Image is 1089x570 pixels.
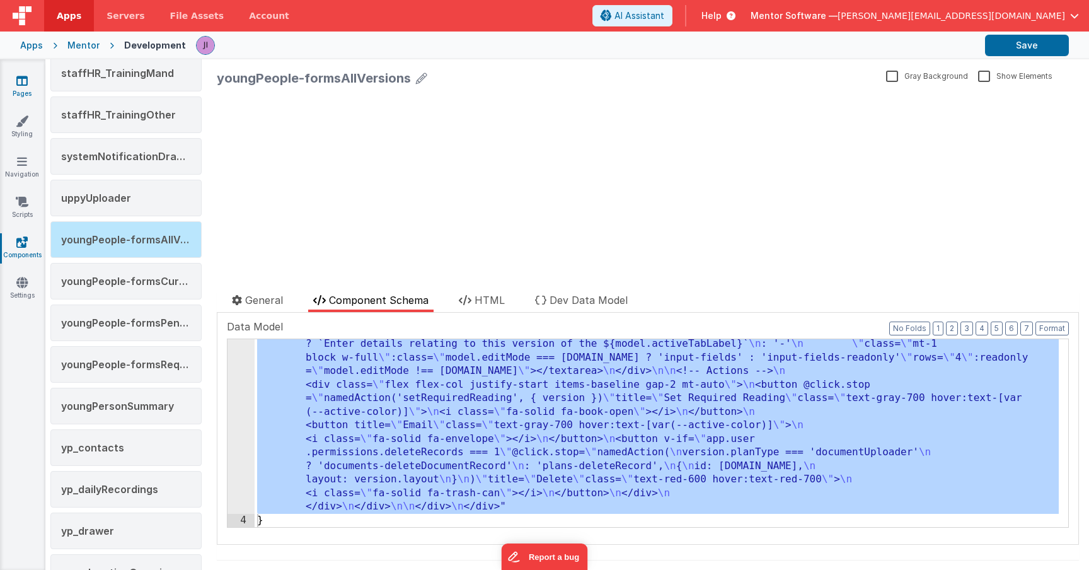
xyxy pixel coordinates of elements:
span: uppyUploader [61,192,131,204]
span: youngPeople-formsCurrentVersion [61,275,239,288]
span: staffHR_TrainingMand [61,67,174,79]
div: youngPeople-formsAllVersions [217,69,411,87]
span: Component Schema [329,294,429,306]
span: youngPeople-formsPendingVersions [61,317,245,329]
span: HTML [475,294,505,306]
button: Format [1035,322,1069,335]
button: 5 [991,322,1003,335]
button: 1 [933,322,943,335]
label: Show Elements [978,69,1052,81]
span: Mentor Software — [751,9,838,22]
span: youngPersonSummary [61,400,174,412]
span: General [245,294,283,306]
div: Development [124,39,186,52]
span: Servers [107,9,144,22]
span: staffHR_TrainingOther [61,108,176,121]
button: Save [985,35,1069,56]
button: 2 [946,322,958,335]
span: Apps [57,9,81,22]
span: Dev Data Model [550,294,628,306]
div: Apps [20,39,43,52]
span: systemNotificationDrawer [61,150,195,163]
button: 7 [1020,322,1033,335]
button: No Folds [889,322,930,335]
button: 3 [960,322,973,335]
span: Data Model [227,319,283,334]
span: [PERSON_NAME][EMAIL_ADDRESS][DOMAIN_NAME] [838,9,1065,22]
button: 4 [976,322,988,335]
button: 6 [1005,322,1018,335]
span: yp_contacts [61,441,124,454]
span: AI Assistant [614,9,664,22]
span: yp_drawer [61,525,114,537]
button: AI Assistant [592,5,672,26]
button: Mentor Software — [PERSON_NAME][EMAIL_ADDRESS][DOMAIN_NAME] [751,9,1079,22]
span: youngPeople-formsRequiredReadingandSigning [61,358,301,371]
div: Mentor [67,39,100,52]
span: yp_dailyRecordings [61,483,158,496]
div: 4 [228,514,255,528]
label: Gray Background [886,69,968,81]
span: youngPeople-formsAllVersions [61,233,217,246]
iframe: Marker.io feedback button [502,544,588,570]
span: Help [701,9,722,22]
span: File Assets [170,9,224,22]
img: 6c3d48e323fef8557f0b76cc516e01c7 [197,37,214,54]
